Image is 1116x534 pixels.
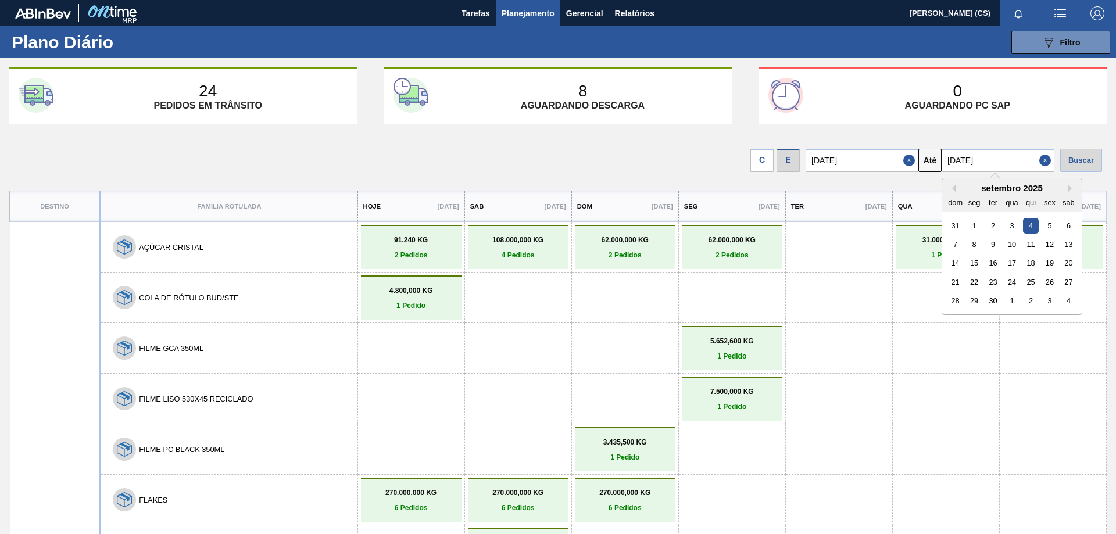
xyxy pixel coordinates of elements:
p: 24 [199,82,217,101]
div: Choose domingo, 28 de setembro de 2025 [947,293,963,309]
div: Choose quinta-feira, 25 de setembro de 2025 [1023,274,1039,290]
div: Choose sábado, 4 de outubro de 2025 [1061,293,1076,309]
p: 4 Pedidos [471,251,566,259]
div: Buscar [1060,149,1102,172]
input: dd/mm/yyyy [806,149,918,172]
div: Visão Data de Entrega [777,146,800,172]
p: Dom [577,203,592,210]
p: 7.500,000 KG [685,388,779,396]
div: Choose terça-feira, 23 de setembro de 2025 [985,274,1001,290]
img: first-card-icon [19,78,53,113]
button: Close [1039,149,1054,172]
img: 7hKVVNeldsGH5KwE07rPnOGsQy+SHCf9ftlnweef0E1el2YcIeEt5yaNqj+jPq4oMsVpG1vCxiwYEd4SvddTlxqBvEWZPhf52... [117,391,132,406]
img: 7hKVVNeldsGH5KwE07rPnOGsQy+SHCf9ftlnweef0E1el2YcIeEt5yaNqj+jPq4oMsVpG1vCxiwYEd4SvddTlxqBvEWZPhf52... [117,341,132,356]
p: 6 Pedidos [471,504,566,512]
p: Aguardando PC SAP [905,101,1010,111]
button: Close [903,149,918,172]
p: 1 Pedido [899,251,993,259]
button: Next Month [1068,184,1076,192]
div: Choose quarta-feira, 1 de outubro de 2025 [1004,293,1020,309]
div: Choose quarta-feira, 10 de setembro de 2025 [1004,236,1020,252]
button: FILME GCA 350ML [139,344,203,353]
div: Choose segunda-feira, 22 de setembro de 2025 [967,274,982,290]
p: 270.000,000 KG [471,489,566,497]
a: 3.435,500 KG1 Pedido [578,438,673,461]
div: Choose sábado, 27 de setembro de 2025 [1061,274,1076,290]
img: second-card-icon [394,78,428,113]
a: 31.000,000 KG1 Pedido [899,236,993,259]
a: 62.000,000 KG2 Pedidos [685,236,779,259]
img: 7hKVVNeldsGH5KwE07rPnOGsQy+SHCf9ftlnweef0E1el2YcIeEt5yaNqj+jPq4oMsVpG1vCxiwYEd4SvddTlxqBvEWZPhf52... [117,492,132,507]
div: Visão data de Coleta [750,146,774,172]
img: Logout [1090,6,1104,20]
a: 270.000,000 KG6 Pedidos [364,489,459,512]
input: dd/mm/yyyy [942,149,1054,172]
div: Choose quarta-feira, 17 de setembro de 2025 [1004,255,1020,271]
th: Família Rotulada [100,191,357,222]
button: Até [918,149,942,172]
p: [DATE] [865,203,887,210]
a: 270.000,000 KG6 Pedidos [578,489,673,512]
p: 1 Pedido [685,403,779,411]
button: FILME LISO 530X45 RECICLADO [139,395,253,403]
button: Previous Month [948,184,956,192]
p: 1 Pedido [685,352,779,360]
div: Choose sexta-feira, 26 de setembro de 2025 [1042,274,1057,290]
button: FILME PC BLACK 350ML [139,445,224,454]
p: 2 Pedidos [364,251,459,259]
div: ter [985,195,1001,210]
p: 2 Pedidos [685,251,779,259]
p: 1 Pedido [578,453,673,461]
div: Choose segunda-feira, 29 de setembro de 2025 [967,293,982,309]
div: Choose terça-feira, 30 de setembro de 2025 [985,293,1001,309]
p: [DATE] [438,203,459,210]
div: Choose domingo, 21 de setembro de 2025 [947,274,963,290]
div: Choose quarta-feira, 24 de setembro de 2025 [1004,274,1020,290]
div: E [777,149,800,172]
p: Seg [684,203,698,210]
div: Choose quinta-feira, 2 de outubro de 2025 [1023,293,1039,309]
a: 91,240 KG2 Pedidos [364,236,459,259]
div: month 2025-09 [946,216,1078,310]
span: Tarefas [462,6,490,20]
div: Choose terça-feira, 16 de setembro de 2025 [985,255,1001,271]
p: [DATE] [652,203,673,210]
p: 108.000,000 KG [471,236,566,244]
a: 7.500,000 KG1 Pedido [685,388,779,411]
div: seg [967,195,982,210]
div: Choose segunda-feira, 8 de setembro de 2025 [967,236,982,252]
span: Relatórios [615,6,654,20]
div: qua [1004,195,1020,210]
p: 2 Pedidos [578,251,673,259]
a: 270.000,000 KG6 Pedidos [471,489,566,512]
h1: Plano Diário [12,35,215,49]
p: 6 Pedidos [578,504,673,512]
p: Qua [898,203,913,210]
p: Pedidos em trânsito [153,101,262,111]
a: 62.000,000 KG2 Pedidos [578,236,673,259]
p: 270.000,000 KG [578,489,673,497]
div: Choose sábado, 20 de setembro de 2025 [1061,255,1076,271]
div: Choose sexta-feira, 5 de setembro de 2025 [1042,218,1057,234]
div: Choose sexta-feira, 3 de outubro de 2025 [1042,293,1057,309]
div: Choose domingo, 14 de setembro de 2025 [947,255,963,271]
span: Gerencial [566,6,603,20]
p: [DATE] [1079,203,1101,210]
button: FLAKES [139,496,167,504]
a: 4.800,000 KG1 Pedido [364,286,459,310]
p: Ter [791,203,804,210]
img: third-card-icon [768,78,803,113]
a: 5.652,600 KG1 Pedido [685,337,779,360]
p: Aguardando descarga [521,101,645,111]
p: 91,240 KG [364,236,459,244]
div: Choose quinta-feira, 18 de setembro de 2025 [1023,255,1039,271]
button: COLA DE RÓTULO BUD/STE [139,293,238,302]
img: TNhmsLtSVTkK8tSr43FrP2fwEKptu5GPRR3wAAAABJRU5ErkJggg== [15,8,71,19]
button: Notificações [1000,5,1037,21]
p: [DATE] [759,203,780,210]
div: Choose sexta-feira, 19 de setembro de 2025 [1042,255,1057,271]
p: Sab [470,203,484,210]
div: Choose terça-feira, 9 de setembro de 2025 [985,236,1001,252]
div: Choose quinta-feira, 4 de setembro de 2025 [1023,218,1039,234]
div: C [750,149,774,172]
